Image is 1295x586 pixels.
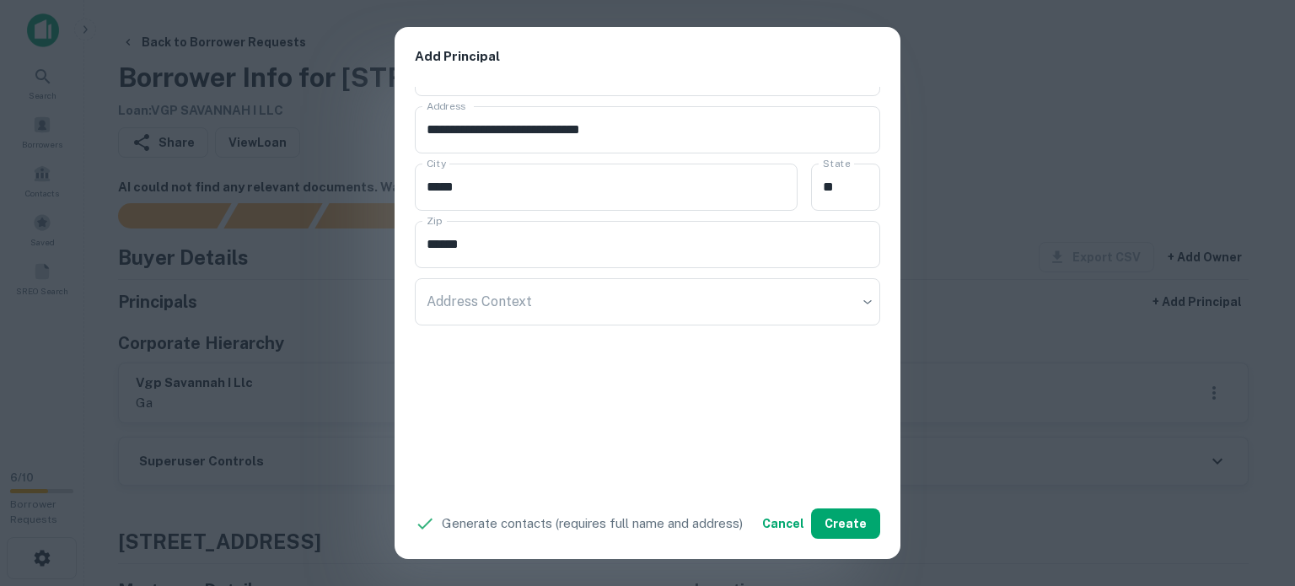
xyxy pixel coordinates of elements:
[442,513,743,534] p: Generate contacts (requires full name and address)
[415,278,880,325] div: ​
[427,213,442,228] label: Zip
[1211,451,1295,532] iframe: Chat Widget
[755,508,811,539] button: Cancel
[823,156,850,170] label: State
[395,27,900,87] h2: Add Principal
[811,508,880,539] button: Create
[427,99,465,113] label: Address
[427,156,446,170] label: City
